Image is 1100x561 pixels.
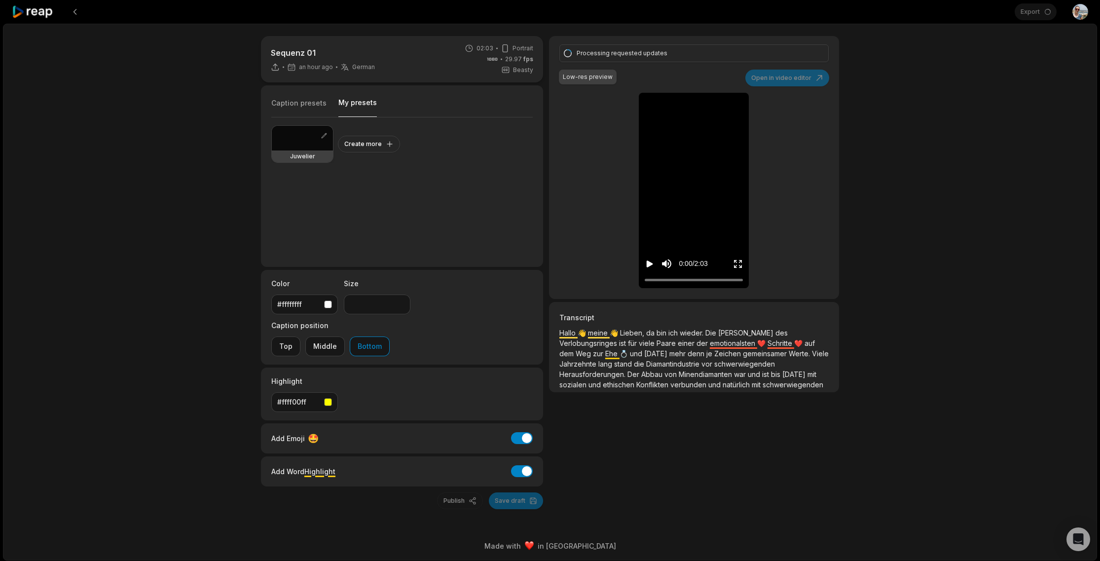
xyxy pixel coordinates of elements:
span: viele [639,339,657,347]
span: Lieben, [620,329,646,337]
span: Jahrzehnte [559,360,598,368]
span: und [708,380,723,389]
button: Middle [305,337,345,356]
span: 🤩 [308,432,319,445]
span: stand [614,360,634,368]
span: Ehe [605,349,620,358]
span: German [352,63,375,71]
span: Highlight [304,467,335,476]
span: an hour ago [299,63,333,71]
span: Herausforderungen. [559,370,627,378]
span: Konflikten [636,380,670,389]
span: da [646,329,657,337]
div: Open Intercom Messenger [1066,527,1090,551]
span: denn [688,349,706,358]
div: Add Word [271,465,335,478]
span: und [630,349,644,358]
span: ist [619,339,628,347]
span: 02:03 [477,44,493,53]
span: Verlobungsringes [559,339,619,347]
button: Bottom [350,337,390,356]
span: Der [627,370,641,378]
button: Mute sound [660,258,673,270]
span: dem [559,349,576,358]
span: ich [668,329,680,337]
h3: Juwelier [290,152,315,160]
span: verbunden [670,380,708,389]
span: mit [807,370,816,378]
span: Beasty [513,66,533,75]
span: Weg [576,349,593,358]
span: einer [678,339,697,347]
span: Viele [812,349,829,358]
button: Publish [437,492,483,509]
span: schwerwiegenden [763,380,823,389]
span: bin [657,329,668,337]
div: Low-res preview [563,73,613,81]
span: emotionalsten [710,339,757,347]
button: Caption presets [271,98,327,117]
span: Portrait [513,44,533,53]
button: Enter Fullscreen [733,255,743,273]
button: Play video [645,255,655,273]
p: 👋 👋 ❤️ ❤️ 💍 🌱 🌱 🌍 👋 [559,328,829,390]
label: Color [271,278,338,289]
span: des [775,329,788,337]
span: auf [805,339,815,347]
span: je [706,349,714,358]
span: Schritte [768,339,794,347]
span: meine [588,329,610,337]
p: Sequenz 01 [271,47,375,59]
span: fps [523,55,533,63]
span: mehr [669,349,688,358]
img: heart emoji [525,541,534,550]
span: und [748,370,762,378]
span: für [628,339,639,347]
span: und [588,380,603,389]
div: #ffff00ff [277,397,320,407]
span: lang [598,360,614,368]
button: Create more [338,136,400,152]
span: Zeichen [714,349,743,358]
span: wieder. [680,329,705,337]
div: Made with in [GEOGRAPHIC_DATA] [12,541,1088,551]
span: mit [752,380,763,389]
span: von [664,370,679,378]
label: Size [344,278,410,289]
span: war [734,370,748,378]
div: #ffffffff [277,299,320,309]
span: ethischen [603,380,636,389]
button: #ffffffff [271,295,338,314]
label: Highlight [271,376,338,386]
span: [DATE] [644,349,669,358]
span: vor [701,360,714,368]
div: 0:00 / 2:03 [679,259,707,269]
span: sozialen [559,380,588,389]
button: My presets [338,98,377,117]
span: der [697,339,710,347]
span: Werte. [789,349,812,358]
label: Caption position [271,320,390,331]
span: Die [705,329,718,337]
button: #ffff00ff [271,392,338,412]
span: Minendiamanten [679,370,734,378]
span: [DATE] [782,370,807,378]
span: zur [593,349,605,358]
span: bis [771,370,782,378]
span: 29.97 [505,55,533,64]
div: Processing requested updates [577,49,808,58]
span: natürlich [723,380,752,389]
span: die [634,360,646,368]
span: Add Emoji [271,433,305,444]
button: Top [271,337,300,356]
span: ist [762,370,771,378]
span: Diamantindustrie [646,360,701,368]
span: schwerwiegenden [714,360,775,368]
span: Paare [657,339,678,347]
span: Abbau [641,370,664,378]
span: [PERSON_NAME] [718,329,775,337]
span: gemeinsamer [743,349,789,358]
h3: Transcript [559,312,829,323]
span: Hallo [559,329,578,337]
